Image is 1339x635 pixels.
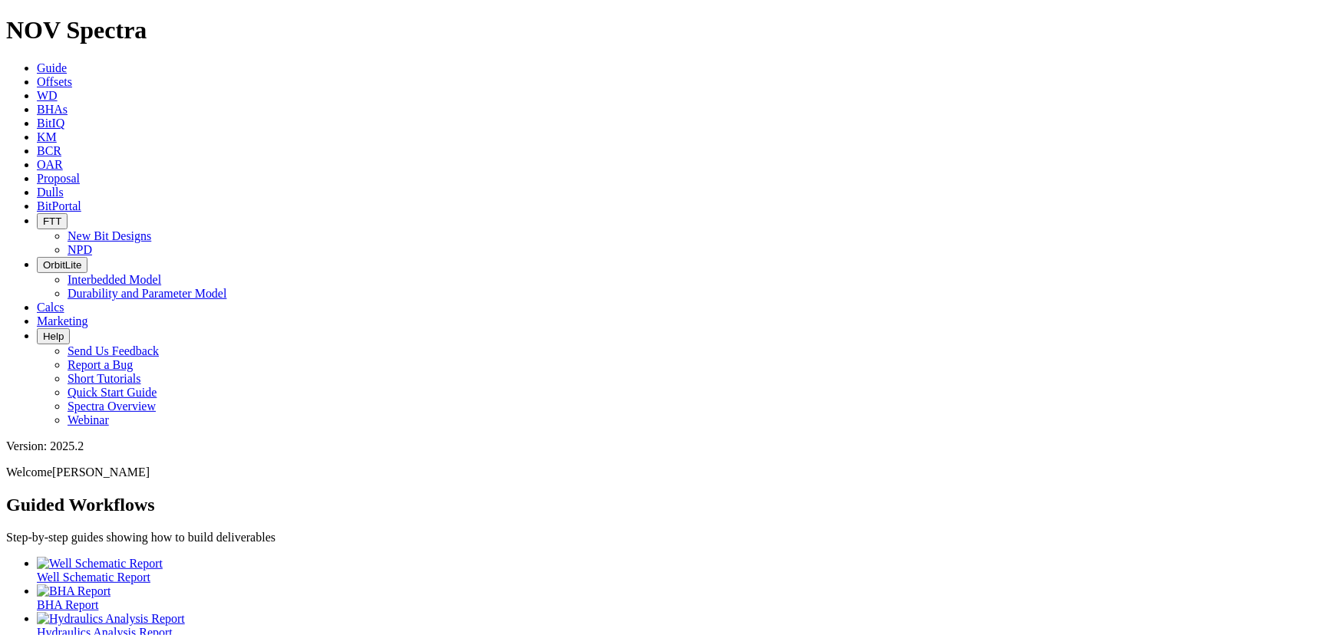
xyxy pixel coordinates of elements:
span: Well Schematic Report [37,571,150,584]
a: Proposal [37,172,80,185]
a: KM [37,130,57,143]
a: Webinar [68,413,109,426]
a: BitPortal [37,199,81,212]
a: Short Tutorials [68,372,141,385]
button: FTT [37,213,68,229]
img: Well Schematic Report [37,557,163,571]
img: BHA Report [37,584,110,598]
a: Quick Start Guide [68,386,157,399]
a: Report a Bug [68,358,133,371]
p: Step-by-step guides showing how to build deliverables [6,531,1333,545]
span: Help [43,331,64,342]
a: Guide [37,61,67,74]
img: Hydraulics Analysis Report [37,612,185,626]
a: Dulls [37,186,64,199]
a: Offsets [37,75,72,88]
a: BitIQ [37,117,64,130]
span: FTT [43,216,61,227]
span: BHA Report [37,598,98,611]
a: Interbedded Model [68,273,161,286]
a: WD [37,89,58,102]
button: Help [37,328,70,344]
a: New Bit Designs [68,229,151,242]
a: BCR [37,144,61,157]
a: Well Schematic Report Well Schematic Report [37,557,1333,584]
button: OrbitLite [37,257,87,273]
div: Version: 2025.2 [6,439,1333,453]
p: Welcome [6,466,1333,479]
span: OrbitLite [43,259,81,271]
a: Spectra Overview [68,400,156,413]
a: Send Us Feedback [68,344,159,357]
a: OAR [37,158,63,171]
span: [PERSON_NAME] [52,466,150,479]
a: BHA Report BHA Report [37,584,1333,611]
a: Marketing [37,314,88,327]
a: NPD [68,243,92,256]
h2: Guided Workflows [6,495,1333,515]
a: BHAs [37,103,68,116]
a: Durability and Parameter Model [68,287,227,300]
h1: NOV Spectra [6,16,1333,44]
a: Calcs [37,301,64,314]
